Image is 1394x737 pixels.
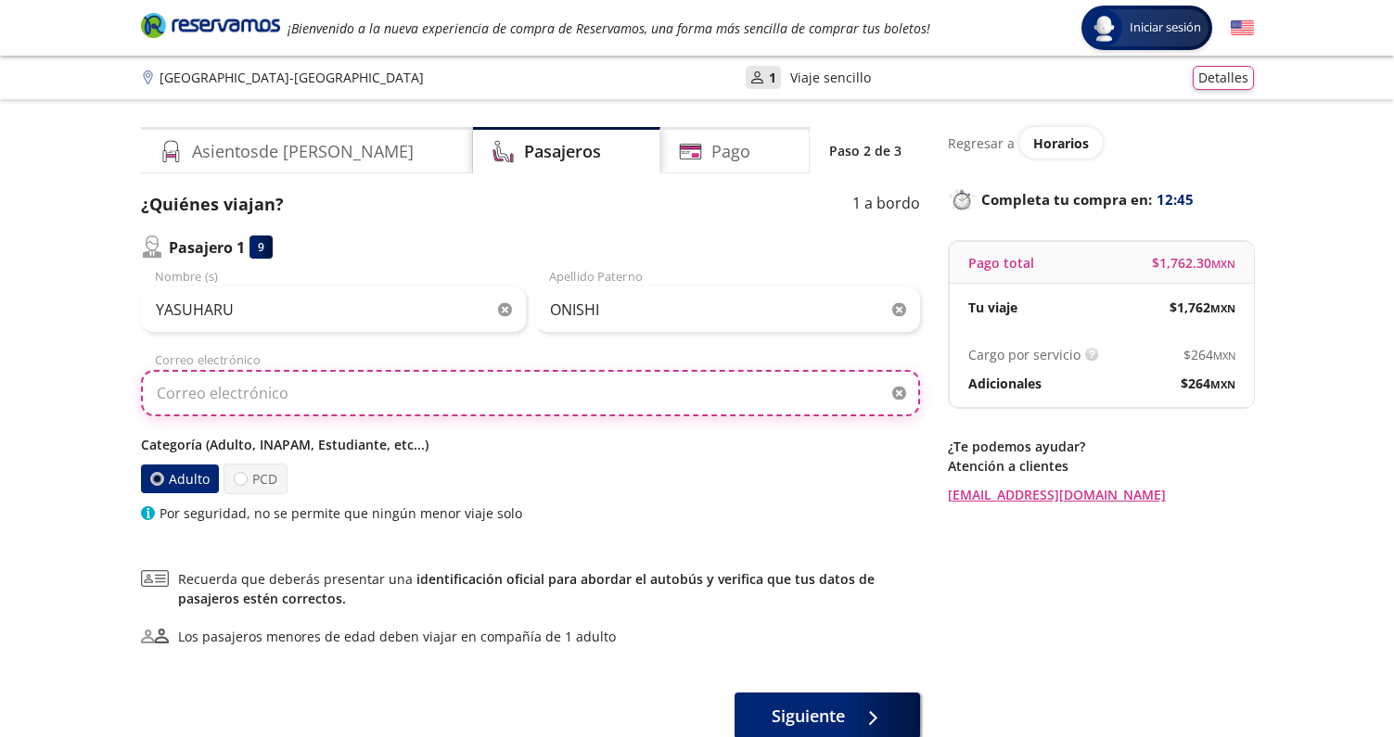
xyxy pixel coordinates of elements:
p: Por seguridad, no se permite que ningún menor viaje solo [160,503,522,523]
p: Viaje sencillo [790,68,871,87]
h4: Asientos de [PERSON_NAME] [192,139,414,164]
a: Brand Logo [141,11,280,44]
p: Cargo por servicio [968,345,1081,364]
p: Completa tu compra en : [948,186,1254,212]
p: Regresar a [948,133,1015,153]
span: $ 264 [1183,345,1235,364]
p: Adicionales [968,374,1042,393]
p: Paso 2 de 3 [829,141,902,160]
p: Categoría (Adulto, INAPAM, Estudiante, etc...) [141,435,920,454]
div: 9 [249,235,273,259]
span: $ 1,762.30 [1152,253,1235,273]
em: ¡Bienvenido a la nueva experiencia de compra de Reservamos, una forma más sencilla de comprar tus... [288,19,930,37]
a: [EMAIL_ADDRESS][DOMAIN_NAME] [948,485,1254,504]
button: English [1231,17,1254,40]
p: Atención a clientes [948,456,1254,476]
small: MXN [1213,349,1235,362]
label: Adulto [141,464,219,493]
i: Brand Logo [141,11,280,39]
small: MXN [1210,377,1235,391]
span: 12:45 [1157,189,1194,210]
button: Detalles [1193,66,1254,90]
input: Apellido Paterno [535,286,920,333]
p: 1 a bordo [852,192,920,217]
p: ¿Quiénes viajan? [141,192,284,217]
input: Nombre (s) [141,286,526,333]
input: Correo electrónico [141,370,920,416]
span: $ 1,762 [1170,298,1235,317]
a: identificación oficial para abordar el autobús y verifica que tus datos de pasajeros estén correc... [178,570,875,607]
span: Iniciar sesión [1122,19,1209,37]
span: Horarios [1033,134,1089,152]
span: Siguiente [772,704,845,729]
div: Los pasajeros menores de edad deben viajar en compañía de 1 adulto [178,627,616,646]
label: PCD [224,464,288,494]
small: MXN [1211,257,1235,271]
h4: Pago [711,139,750,164]
div: Regresar a ver horarios [948,127,1254,159]
p: 1 [769,68,776,87]
span: Recuerda que deberás presentar una [178,569,920,608]
p: Pago total [968,253,1034,273]
p: Tu viaje [968,298,1017,317]
span: $ 264 [1181,374,1235,393]
p: [GEOGRAPHIC_DATA] - [GEOGRAPHIC_DATA] [160,68,424,87]
p: ¿Te podemos ayudar? [948,437,1254,456]
p: Pasajero 1 [169,236,245,259]
small: MXN [1210,301,1235,315]
h4: Pasajeros [524,139,601,164]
